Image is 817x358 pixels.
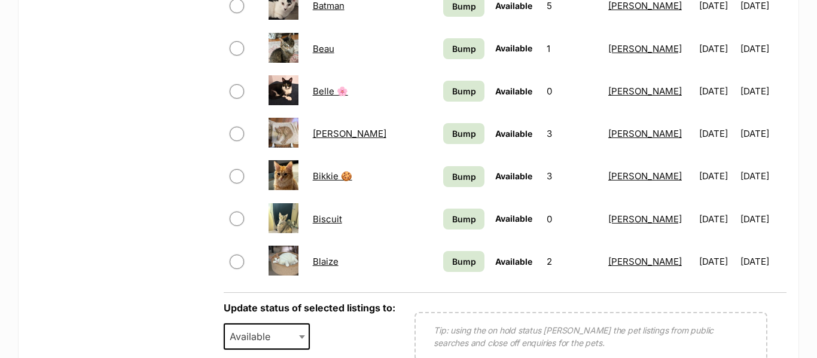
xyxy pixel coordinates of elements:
[313,170,352,182] a: Bikkie 🍪
[740,198,785,240] td: [DATE]
[542,113,602,154] td: 3
[495,43,532,53] span: Available
[443,209,484,230] a: Bump
[740,241,785,282] td: [DATE]
[495,213,532,224] span: Available
[313,128,386,139] a: [PERSON_NAME]
[740,71,785,112] td: [DATE]
[452,85,476,97] span: Bump
[694,71,739,112] td: [DATE]
[608,170,682,182] a: [PERSON_NAME]
[443,38,484,59] a: Bump
[495,86,532,96] span: Available
[224,302,395,314] label: Update status of selected listings to:
[443,81,484,102] a: Bump
[542,155,602,197] td: 3
[495,256,532,267] span: Available
[452,42,476,55] span: Bump
[495,128,532,139] span: Available
[443,251,484,272] a: Bump
[313,213,342,225] a: Biscuit
[452,213,476,225] span: Bump
[694,28,739,69] td: [DATE]
[608,85,682,97] a: [PERSON_NAME]
[452,170,476,183] span: Bump
[608,43,682,54] a: [PERSON_NAME]
[452,255,476,268] span: Bump
[225,328,282,345] span: Available
[313,43,334,54] a: Beau
[495,171,532,181] span: Available
[443,166,484,187] a: Bump
[608,213,682,225] a: [PERSON_NAME]
[452,127,476,140] span: Bump
[542,241,602,282] td: 2
[542,198,602,240] td: 0
[740,113,785,154] td: [DATE]
[740,155,785,197] td: [DATE]
[694,155,739,197] td: [DATE]
[313,256,339,267] a: Blaize
[608,256,682,267] a: [PERSON_NAME]
[224,323,310,350] span: Available
[694,198,739,240] td: [DATE]
[313,85,348,97] a: Belle 🌸
[542,71,602,112] td: 0
[542,28,602,69] td: 1
[495,1,532,11] span: Available
[694,241,739,282] td: [DATE]
[443,123,484,144] a: Bump
[434,324,748,349] p: Tip: using the on hold status [PERSON_NAME] the pet listings from public searches and close off e...
[608,128,682,139] a: [PERSON_NAME]
[694,113,739,154] td: [DATE]
[740,28,785,69] td: [DATE]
